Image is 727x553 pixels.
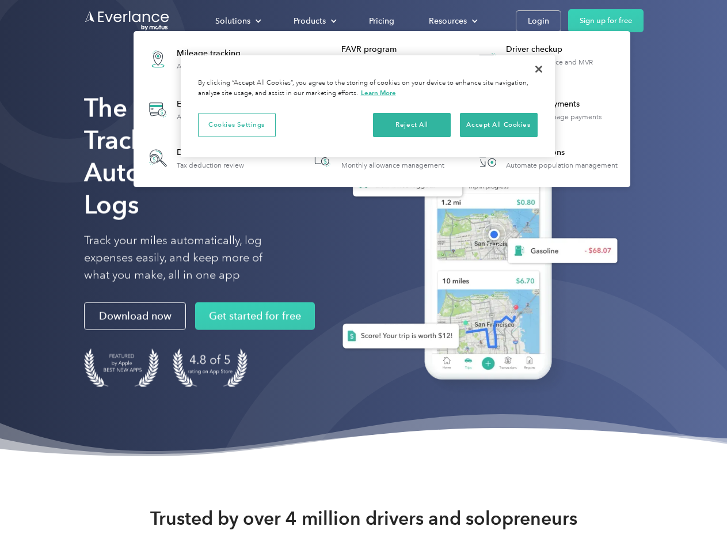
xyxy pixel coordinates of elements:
div: Login [528,14,549,28]
a: Download now [84,302,186,330]
a: Login [516,10,561,32]
img: Everlance, mileage tracker app, expense tracking app [324,109,627,397]
div: By clicking “Accept All Cookies”, you agree to the storing of cookies on your device to enhance s... [198,78,538,99]
button: Close [526,56,551,82]
div: Products [294,14,326,28]
p: Track your miles automatically, log expenses easily, and keep more of what you make, all in one app [84,232,290,284]
img: Badge for Featured by Apple Best New Apps [84,349,159,387]
div: HR Integrations [506,147,618,158]
div: Privacy [181,55,555,157]
nav: Products [134,31,630,187]
div: Mileage tracking [177,48,252,59]
div: Deduction finder [177,147,244,158]
div: Automatic mileage logs [177,62,252,70]
div: Resources [417,11,487,31]
button: Accept All Cookies [460,113,538,137]
div: FAVR program [341,44,459,55]
a: Deduction finderTax deduction review [139,139,250,177]
a: Sign up for free [568,9,644,32]
a: Driver checkupLicense, insurance and MVR verification [469,38,625,80]
img: 4.9 out of 5 stars on the app store [173,349,248,387]
div: Driver checkup [506,44,624,55]
a: More information about your privacy, opens in a new tab [361,89,396,97]
div: Expense tracking [177,99,260,110]
a: Go to homepage [84,10,170,32]
a: Get started for free [195,302,315,330]
a: Pricing [357,11,406,31]
div: License, insurance and MVR verification [506,58,624,74]
a: FAVR programFixed & Variable Rate reimbursement design & management [304,38,460,80]
a: Expense trackingAutomatic transaction logs [139,89,265,131]
div: Automate population management [506,161,618,169]
div: Cookie banner [181,55,555,157]
a: Mileage trackingAutomatic mileage logs [139,38,257,80]
div: Products [282,11,346,31]
button: Cookies Settings [198,113,276,137]
a: HR IntegrationsAutomate population management [469,139,623,177]
div: Tax deduction review [177,161,244,169]
button: Reject All [373,113,451,137]
a: Accountable planMonthly allowance management [304,139,450,177]
div: Resources [429,14,467,28]
strong: Trusted by over 4 million drivers and solopreneurs [150,507,577,530]
div: Monthly allowance management [341,161,444,169]
div: Automatic transaction logs [177,113,260,121]
div: Solutions [204,11,271,31]
div: Solutions [215,14,250,28]
div: Pricing [369,14,394,28]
